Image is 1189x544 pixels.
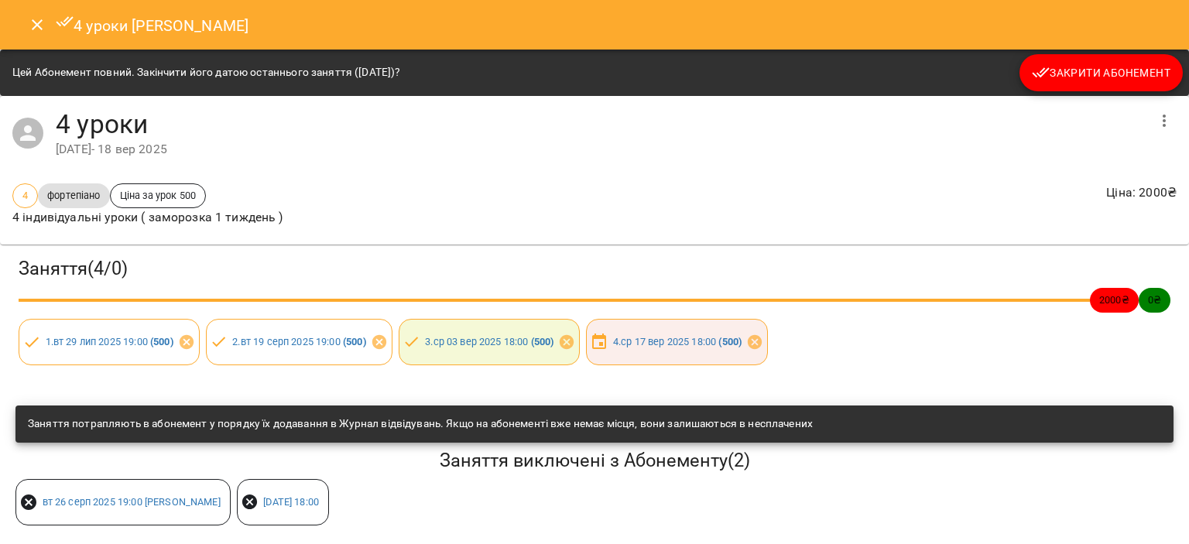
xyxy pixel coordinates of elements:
div: [DATE] - 18 вер 2025 [56,140,1146,159]
a: 2.вт 19 серп 2025 19:00 (500) [232,336,365,347]
a: 1.вт 29 лип 2025 19:00 (500) [46,336,173,347]
div: 1.вт 29 лип 2025 19:00 (500) [19,319,200,365]
span: 0 ₴ [1139,293,1170,307]
div: Заняття потрапляють в абонемент у порядку їх додавання в Журнал відвідувань. Якщо на абонементі в... [28,410,813,438]
span: Закрити Абонемент [1032,63,1170,82]
b: ( 500 ) [150,336,173,347]
a: [DATE] 18:00 [263,496,319,508]
h5: Заняття виключені з Абонементу ( 2 ) [15,449,1174,473]
div: 2.вт 19 серп 2025 19:00 (500) [206,319,392,365]
h6: 4 уроки [PERSON_NAME] [56,12,249,38]
div: 4.ср 17 вер 2025 18:00 (500) [586,319,768,365]
div: Цей Абонемент повний. Закінчити його датою останнього заняття ([DATE])? [12,59,400,87]
p: Ціна : 2000 ₴ [1106,183,1177,202]
a: вт 26 серп 2025 19:00 [PERSON_NAME] [43,496,221,508]
div: 3.ср 03 вер 2025 18:00 (500) [399,319,581,365]
a: 4.ср 17 вер 2025 18:00 (500) [613,336,742,347]
a: 3.ср 03 вер 2025 18:00 (500) [425,336,553,347]
b: ( 500 ) [343,336,366,347]
h4: 4 уроки [56,108,1146,140]
button: Закрити Абонемент [1019,54,1183,91]
span: Ціна за урок 500 [111,188,205,203]
span: 4 [13,188,37,203]
b: ( 500 ) [531,336,554,347]
span: фортепіано [38,188,109,203]
b: ( 500 ) [718,336,742,347]
h3: Заняття ( 4 / 0 ) [19,257,1170,281]
p: 4 індивідуальні уроки ( заморозка 1 тиждень ) [12,208,283,227]
button: Close [19,6,56,43]
span: 2000 ₴ [1090,293,1139,307]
